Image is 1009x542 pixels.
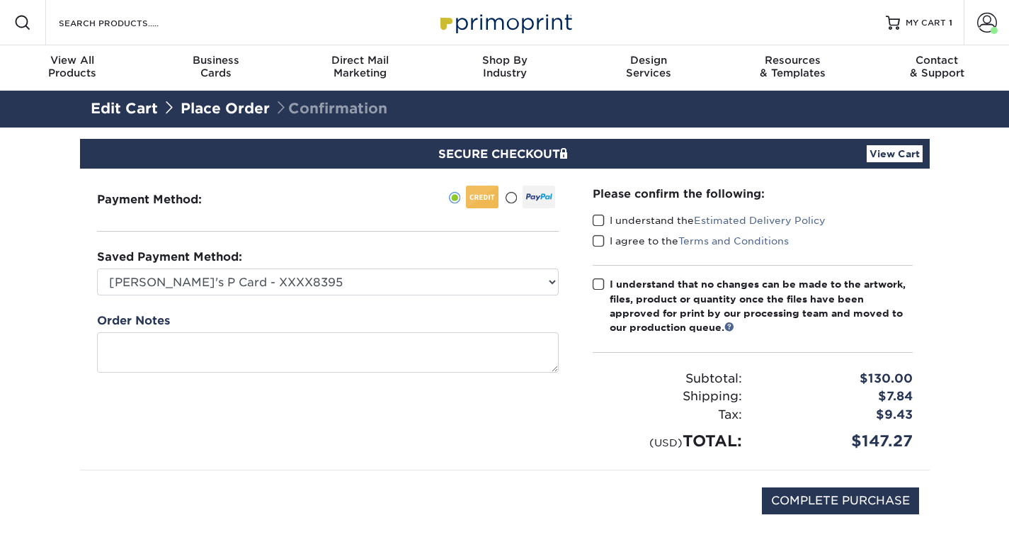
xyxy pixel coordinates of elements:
div: Industry [433,54,577,79]
div: Tax: [582,406,753,424]
label: I understand the [593,213,826,227]
div: $9.43 [753,406,923,424]
span: Business [144,54,289,67]
input: SEARCH PRODUCTS..... [57,14,195,31]
span: SECURE CHECKOUT [438,147,571,161]
span: Confirmation [274,100,387,117]
a: BusinessCards [144,45,289,91]
a: Contact& Support [865,45,1009,91]
a: Resources& Templates [721,45,865,91]
div: $130.00 [753,370,923,388]
div: Shipping: [582,388,753,406]
div: TOTAL: [582,429,753,453]
div: Marketing [288,54,433,79]
label: I agree to the [593,234,789,248]
label: Order Notes [97,312,170,329]
img: Primoprint [434,7,576,38]
span: MY CART [906,17,946,29]
div: & Templates [721,54,865,79]
input: COMPLETE PURCHASE [762,487,919,514]
span: Resources [721,54,865,67]
a: Place Order [181,100,270,117]
div: & Support [865,54,1009,79]
span: Design [576,54,721,67]
small: (USD) [649,436,683,448]
div: I understand that no changes can be made to the artwork, files, product or quantity once the file... [610,277,913,335]
span: Direct Mail [288,54,433,67]
div: Cards [144,54,289,79]
a: Edit Cart [91,100,158,117]
h3: Payment Method: [97,193,236,206]
a: Terms and Conditions [678,235,789,247]
div: Subtotal: [582,370,753,388]
label: Saved Payment Method: [97,249,242,266]
a: Direct MailMarketing [288,45,433,91]
div: Please confirm the following: [593,186,913,202]
a: Estimated Delivery Policy [694,215,826,226]
div: $147.27 [753,429,923,453]
div: Services [576,54,721,79]
a: Shop ByIndustry [433,45,577,91]
span: Shop By [433,54,577,67]
div: $7.84 [753,388,923,406]
span: 1 [949,18,952,28]
a: View Cart [867,145,923,162]
span: Contact [865,54,1009,67]
a: DesignServices [576,45,721,91]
